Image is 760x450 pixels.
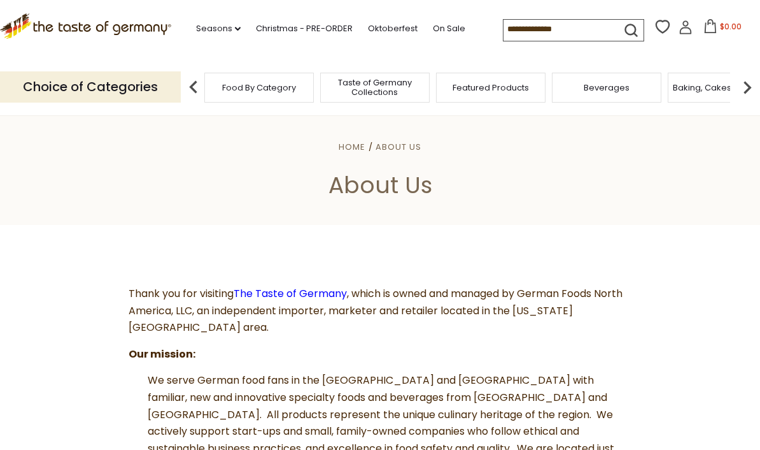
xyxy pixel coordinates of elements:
a: Food By Category [222,83,296,92]
a: Oktoberfest [368,22,418,36]
img: previous arrow [181,75,206,100]
h1: About Us [39,171,721,200]
a: About Us [376,141,421,153]
a: Home [339,141,365,153]
a: The Taste of Germany [234,286,347,301]
img: next arrow [735,75,760,100]
a: Beverages [584,83,630,92]
span: $0.00 [720,21,742,32]
a: Christmas - PRE-ORDER [256,22,353,36]
strong: Our mission: [129,347,195,361]
button: $0.00 [695,19,749,38]
span: Thank you for visiting , which is owned and managed by German Foods North America, LLC, an indepe... [129,286,623,335]
a: Featured Products [453,83,529,92]
a: On Sale [433,22,465,36]
a: Seasons [196,22,241,36]
a: Taste of Germany Collections [324,78,426,97]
